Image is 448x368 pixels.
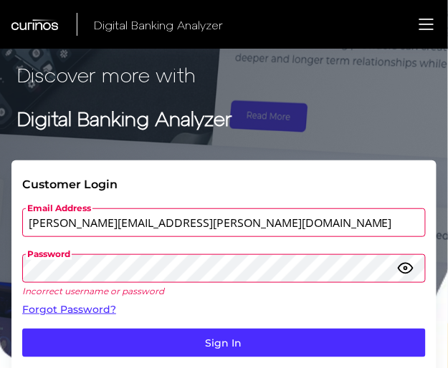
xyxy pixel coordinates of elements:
span: Digital Banking Analyzer [94,18,223,32]
span: Password [26,248,72,260]
p: Incorrect username or password [22,286,426,296]
strong: Digital Banking Analyzer [17,106,232,130]
div: Customer Login [22,178,426,191]
a: Forgot Password? [22,302,426,317]
p: Discover more with [17,60,431,89]
button: Sign In [22,329,426,357]
img: Curinos [11,19,59,30]
span: Email Address [26,203,92,214]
